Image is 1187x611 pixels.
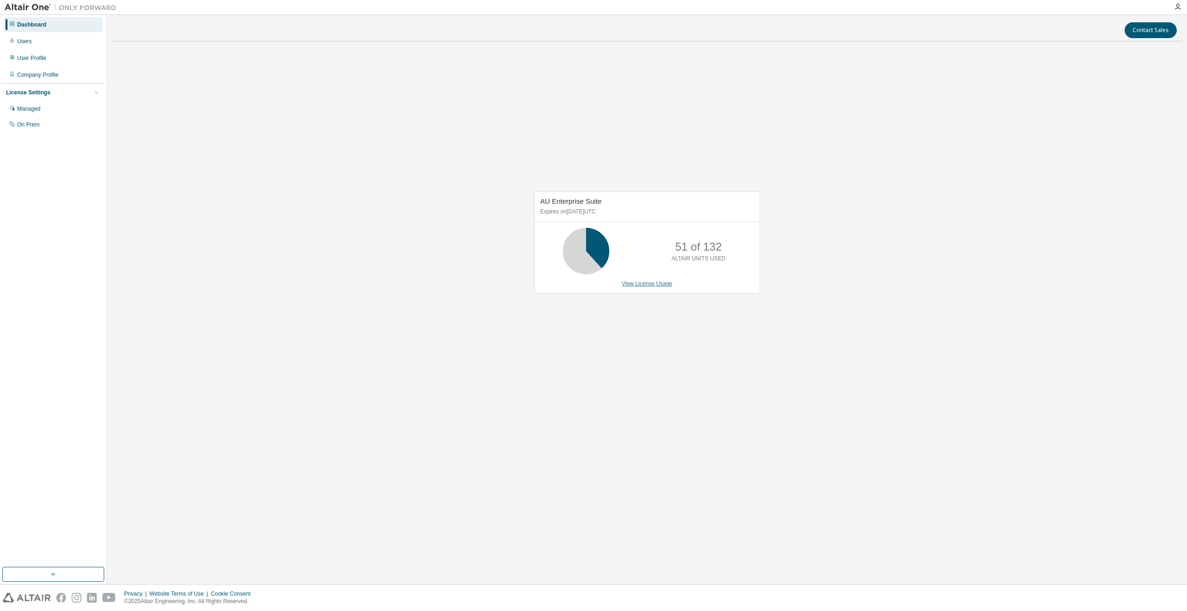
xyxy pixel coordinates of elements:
p: ALTAIR UNITS USED [672,255,726,263]
div: Cookie Consent [211,590,256,598]
a: View License Usage [622,280,673,287]
img: youtube.svg [102,593,116,603]
div: License Settings [6,89,50,96]
div: Privacy [124,590,149,598]
button: Contact Sales [1125,22,1177,38]
div: User Profile [17,54,47,62]
span: AU Enterprise Suite [540,197,602,205]
div: Company Profile [17,71,59,79]
img: Altair One [5,3,121,12]
div: Dashboard [17,21,47,28]
img: instagram.svg [72,593,81,603]
div: Users [17,38,32,45]
div: On Prem [17,121,40,128]
img: altair_logo.svg [3,593,51,603]
div: Website Terms of Use [149,590,211,598]
p: 51 of 132 [675,239,722,255]
p: Expires on [DATE] UTC [540,208,752,216]
img: linkedin.svg [87,593,97,603]
p: © 2025 Altair Engineering, Inc. All Rights Reserved. [124,598,256,605]
img: facebook.svg [56,593,66,603]
div: Managed [17,105,40,113]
